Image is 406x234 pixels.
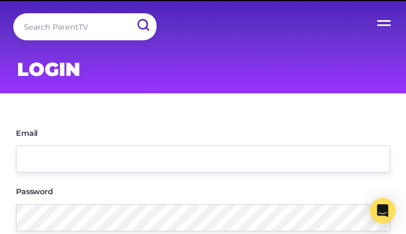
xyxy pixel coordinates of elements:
div: Open Intercom Messenger [370,198,395,223]
h1: Login [17,61,389,78]
input: Submit [129,13,157,37]
label: Password [16,188,53,195]
label: Email [16,129,38,137]
input: Search ParentTV [13,13,157,40]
